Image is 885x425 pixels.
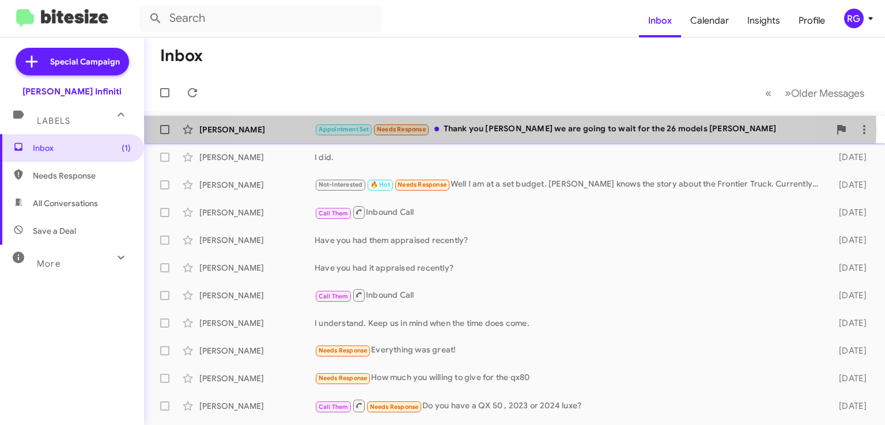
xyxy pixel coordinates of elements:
[825,207,876,218] div: [DATE]
[199,400,315,412] div: [PERSON_NAME]
[315,123,830,136] div: Thank you [PERSON_NAME] we are going to wait for the 26 models [PERSON_NAME]
[825,400,876,412] div: [DATE]
[22,86,122,97] div: [PERSON_NAME] Infiniti
[139,5,381,32] input: Search
[398,181,447,188] span: Needs Response
[122,142,131,154] span: (1)
[319,347,368,354] span: Needs Response
[825,317,876,329] div: [DATE]
[33,170,131,181] span: Needs Response
[319,293,349,300] span: Call Them
[37,116,70,126] span: Labels
[33,142,131,154] span: Inbox
[199,207,315,218] div: [PERSON_NAME]
[199,151,315,163] div: [PERSON_NAME]
[319,181,363,188] span: Not-Interested
[377,126,426,133] span: Needs Response
[759,81,871,105] nav: Page navigation example
[738,4,789,37] a: Insights
[199,124,315,135] div: [PERSON_NAME]
[791,87,864,100] span: Older Messages
[33,225,76,237] span: Save a Deal
[199,345,315,356] div: [PERSON_NAME]
[33,198,98,209] span: All Conversations
[825,151,876,163] div: [DATE]
[315,178,825,191] div: Well I am at a set budget. [PERSON_NAME] knows the story about the Frontier Truck. Currently I ca...
[199,262,315,274] div: [PERSON_NAME]
[319,210,349,217] span: Call Them
[315,371,825,385] div: How much you willing to give for the qx80
[160,47,203,65] h1: Inbox
[315,205,825,219] div: Inbound Call
[319,403,349,411] span: Call Them
[315,262,825,274] div: Have you had it appraised recently?
[315,288,825,302] div: Inbound Call
[370,403,419,411] span: Needs Response
[681,4,738,37] a: Calendar
[789,4,834,37] a: Profile
[825,262,876,274] div: [DATE]
[825,290,876,301] div: [DATE]
[37,259,60,269] span: More
[315,234,825,246] div: Have you had them appraised recently?
[758,81,778,105] button: Previous
[319,126,369,133] span: Appointment Set
[825,234,876,246] div: [DATE]
[315,151,825,163] div: I did.
[825,345,876,356] div: [DATE]
[315,399,825,413] div: Do you have a QX 50 , 2023 or 2024 luxe?
[50,56,120,67] span: Special Campaign
[199,317,315,329] div: [PERSON_NAME]
[315,344,825,357] div: Everything was great!
[319,374,368,382] span: Needs Response
[315,317,825,329] div: I understand. Keep us in mind when the time does come.
[199,179,315,191] div: [PERSON_NAME]
[778,81,871,105] button: Next
[765,86,771,100] span: «
[199,373,315,384] div: [PERSON_NAME]
[825,179,876,191] div: [DATE]
[639,4,681,37] a: Inbox
[199,290,315,301] div: [PERSON_NAME]
[844,9,864,28] div: RG
[825,373,876,384] div: [DATE]
[370,181,390,188] span: 🔥 Hot
[199,234,315,246] div: [PERSON_NAME]
[785,86,791,100] span: »
[16,48,129,75] a: Special Campaign
[834,9,872,28] button: RG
